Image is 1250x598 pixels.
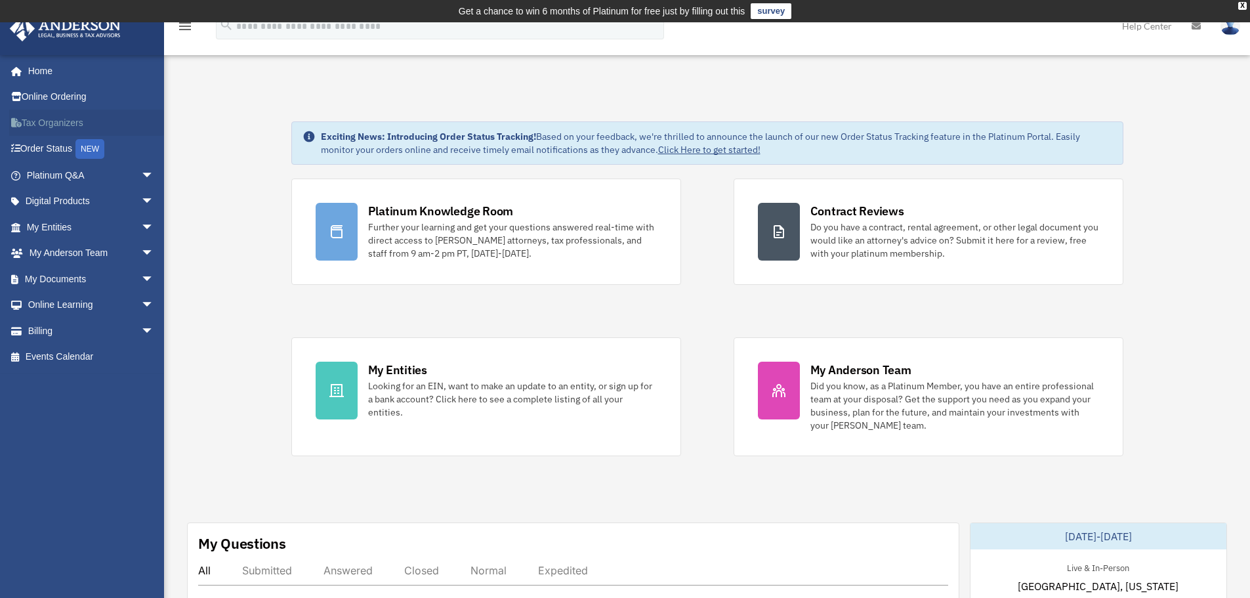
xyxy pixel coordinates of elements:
[1220,16,1240,35] img: User Pic
[1018,578,1178,594] span: [GEOGRAPHIC_DATA], [US_STATE]
[9,84,174,110] a: Online Ordering
[9,188,174,215] a: Digital Productsarrow_drop_down
[751,3,791,19] a: survey
[75,139,104,159] div: NEW
[470,564,507,577] div: Normal
[810,203,904,219] div: Contract Reviews
[538,564,588,577] div: Expedited
[219,18,234,32] i: search
[323,564,373,577] div: Answered
[242,564,292,577] div: Submitted
[141,240,167,267] span: arrow_drop_down
[970,523,1226,549] div: [DATE]-[DATE]
[9,292,174,318] a: Online Learningarrow_drop_down
[141,292,167,319] span: arrow_drop_down
[368,379,657,419] div: Looking for an EIN, want to make an update to an entity, or sign up for a bank account? Click her...
[291,337,681,456] a: My Entities Looking for an EIN, want to make an update to an entity, or sign up for a bank accoun...
[291,179,681,285] a: Platinum Knowledge Room Further your learning and get your questions answered real-time with dire...
[321,131,536,142] strong: Exciting News: Introducing Order Status Tracking!
[141,162,167,189] span: arrow_drop_down
[368,362,427,378] div: My Entities
[141,214,167,241] span: arrow_drop_down
[9,214,174,240] a: My Entitiesarrow_drop_down
[9,240,174,267] a: My Anderson Teamarrow_drop_down
[810,362,911,378] div: My Anderson Team
[177,23,193,34] a: menu
[1056,560,1140,574] div: Live & In-Person
[198,564,211,577] div: All
[6,16,125,41] img: Anderson Advisors Platinum Portal
[9,344,174,370] a: Events Calendar
[734,179,1123,285] a: Contract Reviews Do you have a contract, rental agreement, or other legal document you would like...
[810,379,1099,432] div: Did you know, as a Platinum Member, you have an entire professional team at your disposal? Get th...
[9,136,174,163] a: Order StatusNEW
[404,564,439,577] div: Closed
[810,221,1099,260] div: Do you have a contract, rental agreement, or other legal document you would like an attorney's ad...
[9,266,174,292] a: My Documentsarrow_drop_down
[9,162,174,188] a: Platinum Q&Aarrow_drop_down
[141,188,167,215] span: arrow_drop_down
[658,144,760,156] a: Click Here to get started!
[141,266,167,293] span: arrow_drop_down
[9,58,167,84] a: Home
[1238,2,1247,10] div: close
[9,110,174,136] a: Tax Organizers
[141,318,167,345] span: arrow_drop_down
[198,534,286,553] div: My Questions
[321,130,1112,156] div: Based on your feedback, we're thrilled to announce the launch of our new Order Status Tracking fe...
[9,318,174,344] a: Billingarrow_drop_down
[177,18,193,34] i: menu
[459,3,745,19] div: Get a chance to win 6 months of Platinum for free just by filling out this
[734,337,1123,456] a: My Anderson Team Did you know, as a Platinum Member, you have an entire professional team at your...
[368,221,657,260] div: Further your learning and get your questions answered real-time with direct access to [PERSON_NAM...
[368,203,514,219] div: Platinum Knowledge Room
